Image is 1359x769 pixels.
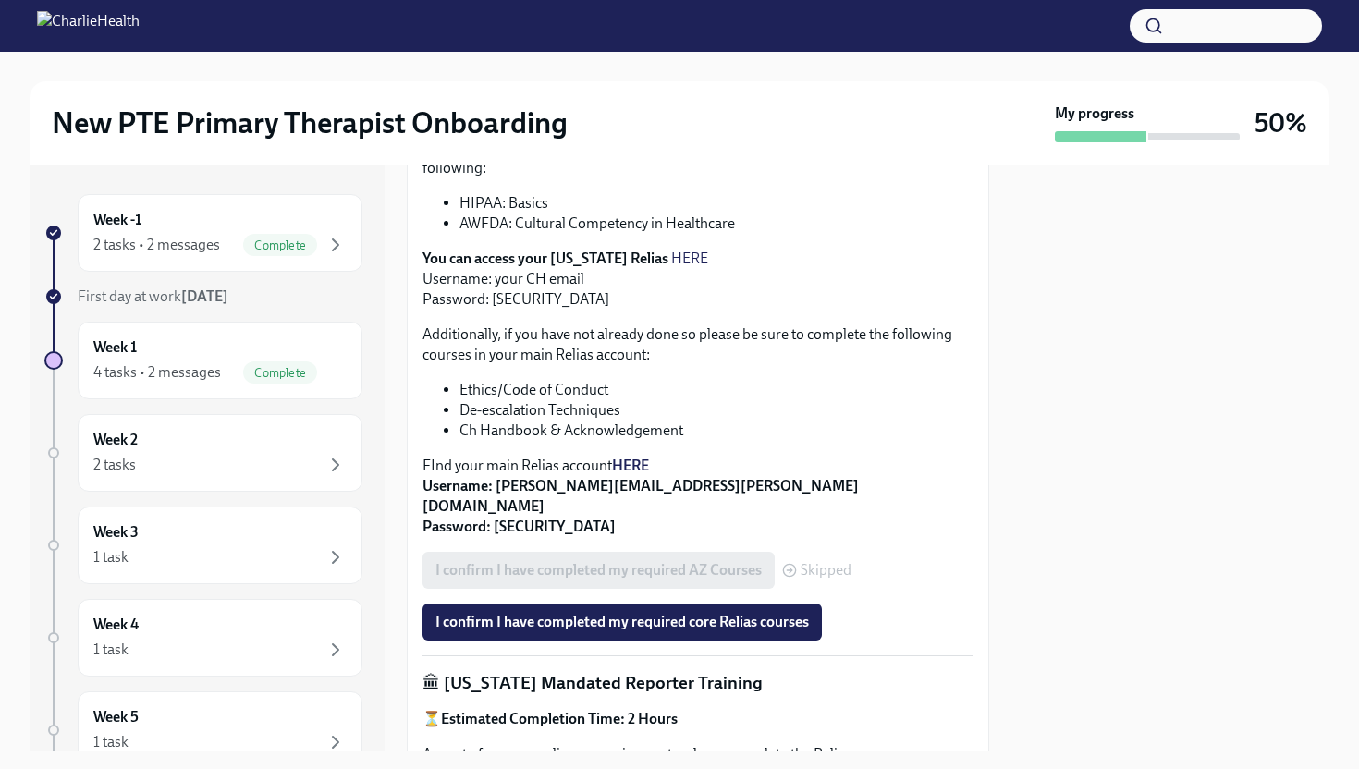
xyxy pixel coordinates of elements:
[93,362,221,383] div: 4 tasks • 2 messages
[422,477,859,535] strong: Username: [PERSON_NAME][EMAIL_ADDRESS][PERSON_NAME][DOMAIN_NAME] Password: [SECURITY_DATA]
[44,287,362,307] a: First day at work[DATE]
[93,210,141,230] h6: Week -1
[181,287,228,305] strong: [DATE]
[93,547,129,568] div: 1 task
[422,604,822,641] button: I confirm I have completed my required core Relias courses
[422,671,973,695] p: 🏛 [US_STATE] Mandated Reporter Training
[459,421,973,441] li: Ch Handbook & Acknowledgement
[93,337,137,358] h6: Week 1
[459,400,973,421] li: De-escalation Techniques
[243,238,317,252] span: Complete
[441,710,678,727] strong: Estimated Completion Time: 2 Hours
[93,455,136,475] div: 2 tasks
[93,732,129,752] div: 1 task
[44,322,362,399] a: Week 14 tasks • 2 messagesComplete
[671,250,708,267] a: HERE
[459,214,973,234] li: AWFDA: Cultural Competency in Healthcare
[801,563,851,578] span: Skipped
[44,194,362,272] a: Week -12 tasks • 2 messagesComplete
[435,613,809,631] span: I confirm I have completed my required core Relias courses
[78,287,228,305] span: First day at work
[243,366,317,380] span: Complete
[422,249,973,310] p: Username: your CH email Password: [SECURITY_DATA]
[459,193,973,214] li: HIPAA: Basics
[1055,104,1134,124] strong: My progress
[93,615,139,635] h6: Week 4
[422,250,668,267] strong: You can access your [US_STATE] Relias
[612,457,649,474] a: HERE
[44,599,362,677] a: Week 41 task
[93,707,139,727] h6: Week 5
[44,507,362,584] a: Week 31 task
[1255,106,1307,140] h3: 50%
[44,414,362,492] a: Week 22 tasks
[422,709,973,729] p: ⏳
[93,430,138,450] h6: Week 2
[93,640,129,660] div: 1 task
[422,324,973,365] p: Additionally, if you have not already done so please be sure to complete the following courses in...
[37,11,140,41] img: CharlieHealth
[52,104,568,141] h2: New PTE Primary Therapist Onboarding
[93,522,139,543] h6: Week 3
[93,235,220,255] div: 2 tasks • 2 messages
[459,380,973,400] li: Ethics/Code of Conduct
[44,691,362,769] a: Week 51 task
[422,456,973,537] p: FInd your main Relias account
